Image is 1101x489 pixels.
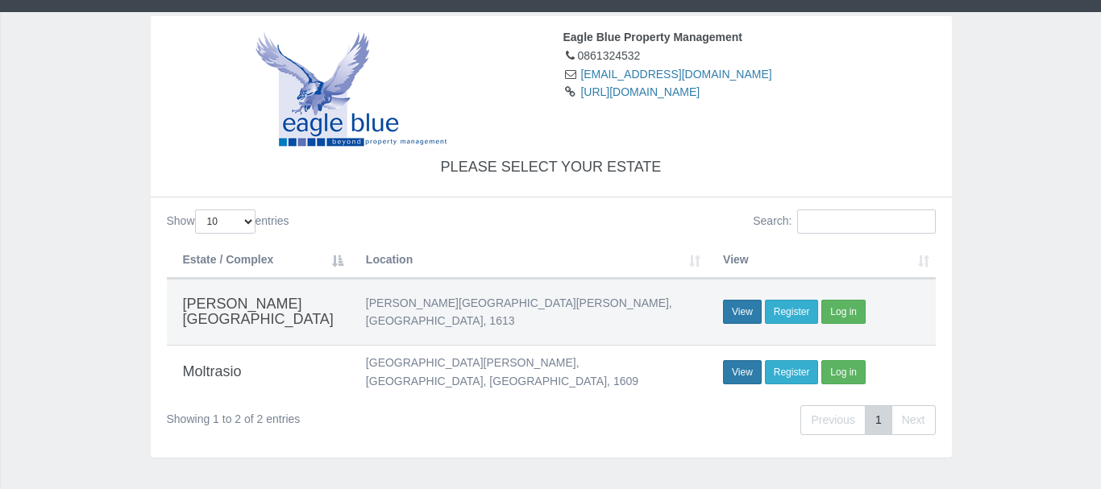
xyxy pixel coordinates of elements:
label: Show entries [167,209,289,234]
a: Previous [800,405,865,435]
img: logo [254,28,452,151]
a: View [723,300,762,324]
strong: Eagle Blue Property Management [563,31,743,44]
a: Log in [821,300,866,324]
a: [EMAIL_ADDRESS][DOMAIN_NAME] [580,68,771,81]
td: [GEOGRAPHIC_DATA][PERSON_NAME], [GEOGRAPHIC_DATA], [GEOGRAPHIC_DATA], 1609 [350,345,707,399]
th: Location : activate to sort column ascending [350,242,707,279]
div: 0861324532 [551,28,948,102]
td: [PERSON_NAME][GEOGRAPHIC_DATA][PERSON_NAME], [GEOGRAPHIC_DATA], 1613 [350,279,707,346]
h4: Please select your estate [167,160,936,176]
a: [URL][DOMAIN_NAME] [580,85,700,98]
a: Moltrasio [183,364,334,380]
th: Estate / Complex : activate to sort column descending [167,242,350,279]
a: Register [765,300,819,324]
th: View: activate to sort column ascending [707,242,935,279]
input: Search: [797,209,936,234]
a: Log in [821,360,866,384]
label: Search: [753,209,935,234]
select: Showentries [195,209,256,234]
a: Register [765,360,819,384]
a: 1 [865,405,892,435]
div: Showing 1 to 2 of 2 entries [167,404,473,429]
a: [PERSON_NAME][GEOGRAPHIC_DATA] [183,296,334,329]
a: Next [891,405,936,435]
a: View [723,360,762,384]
